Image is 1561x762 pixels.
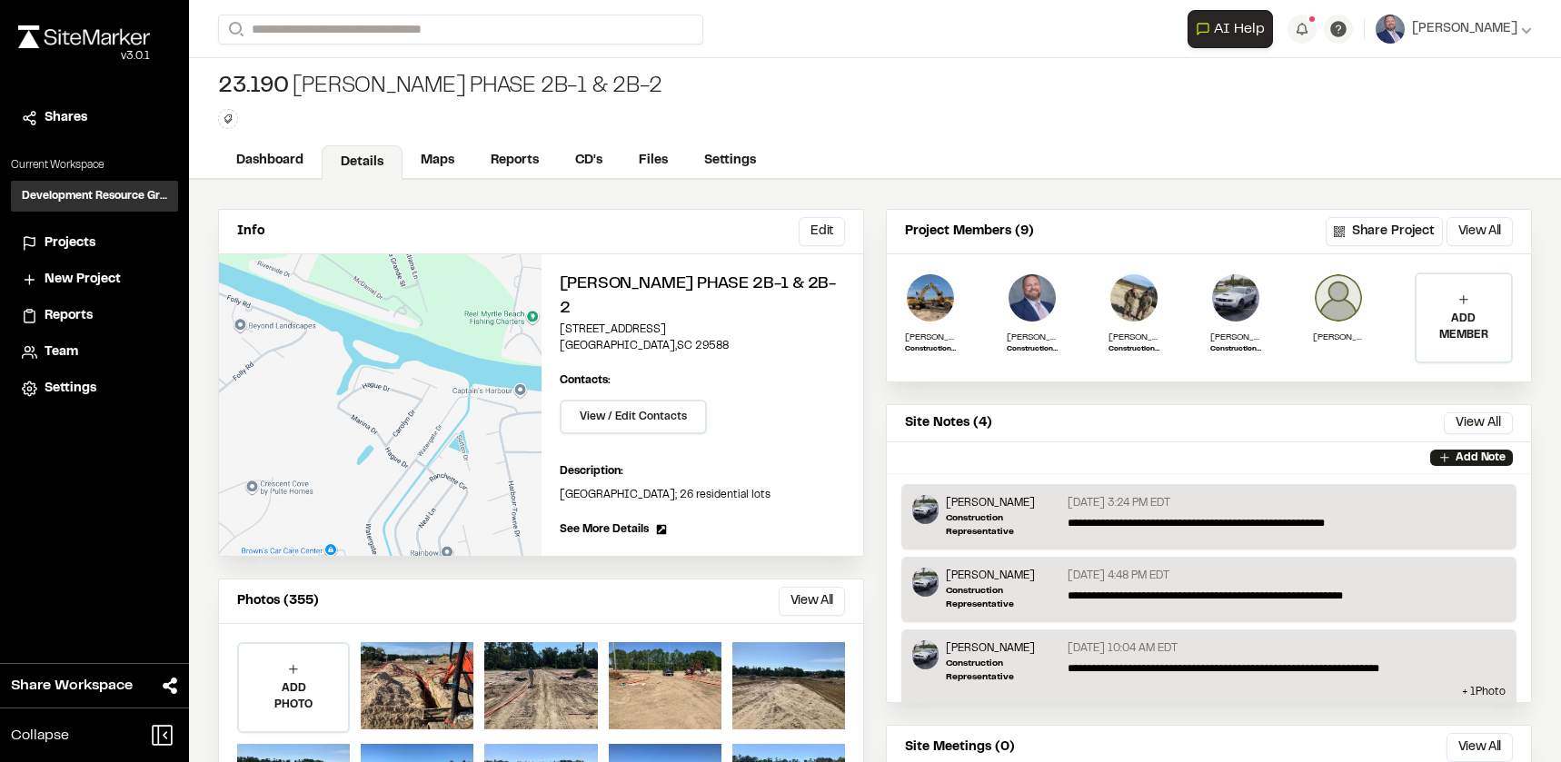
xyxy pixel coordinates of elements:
button: View All [1444,412,1513,434]
p: [PERSON_NAME] [946,640,1061,657]
span: Shares [45,108,87,128]
p: Construction Representative [905,344,956,355]
p: [PERSON_NAME] [946,495,1061,511]
p: [DATE] 4:48 PM EDT [1068,568,1169,584]
p: Photos (355) [237,591,319,611]
button: Open AI Assistant [1188,10,1273,48]
a: CD's [557,143,621,178]
p: [PERSON_NAME] [1313,331,1364,344]
p: [DATE] 3:24 PM EDT [1068,495,1170,511]
button: View All [1447,733,1513,762]
p: [PERSON_NAME] [1210,331,1261,344]
span: Settings [45,379,96,399]
img: Jake Rosiek [1007,272,1058,323]
span: See More Details [560,521,649,538]
button: View / Edit Contacts [560,400,707,434]
button: View All [779,587,845,616]
button: Edit Tags [218,109,238,129]
h3: Development Resource Group [22,188,167,204]
img: Misty Gutman [1313,272,1364,323]
img: Timothy Clark [912,640,939,669]
img: Timothy Clark [912,568,939,597]
p: Site Notes (4) [905,413,992,433]
span: 23.190 [218,73,289,102]
div: Open AI Assistant [1188,10,1280,48]
p: Site Meetings (0) [905,737,1015,757]
a: Settings [22,379,167,399]
p: [PERSON_NAME] [1007,331,1058,344]
button: Search [218,15,251,45]
img: Dillon Hackett [1109,272,1159,323]
div: Oh geez...please don't... [18,48,150,64]
a: Projects [22,233,167,253]
img: rebrand.png [18,25,150,48]
button: Share Project [1326,217,1443,246]
a: Details [322,145,403,180]
button: Edit [799,217,845,246]
span: New Project [45,270,121,290]
p: Construction Representative [1210,344,1261,355]
span: Team [45,342,78,362]
p: Construction Representative [946,584,1061,611]
img: Ross Edwards [905,272,956,323]
p: Contacts: [560,372,611,389]
button: View All [1447,217,1513,246]
a: Maps [403,143,472,178]
p: Construction Services Manager [1007,344,1058,355]
p: Description: [560,463,846,480]
span: [PERSON_NAME] [1412,19,1517,39]
a: Settings [686,143,774,178]
img: User [1376,15,1405,44]
a: Files [621,143,686,178]
a: Dashboard [218,143,322,178]
div: [PERSON_NAME] Phase 2B-1 & 2B-2 [218,73,662,102]
p: Info [237,222,264,242]
span: Reports [45,306,93,326]
a: New Project [22,270,167,290]
p: [PERSON_NAME] [946,568,1061,584]
p: [GEOGRAPHIC_DATA] , SC 29588 [560,338,846,354]
span: Projects [45,233,95,253]
img: Timothy Clark [912,495,939,524]
p: [PERSON_NAME] [1109,331,1159,344]
a: Shares [22,108,167,128]
span: AI Help [1214,18,1265,40]
p: Construction Representative [946,511,1061,539]
button: [PERSON_NAME] [1376,15,1532,44]
p: ADD MEMBER [1417,311,1511,343]
p: [STREET_ADDRESS] [560,322,846,338]
h2: [PERSON_NAME] Phase 2B-1 & 2B-2 [560,272,846,322]
span: Collapse [11,725,69,747]
span: Share Workspace [11,675,133,697]
p: Current Workspace [11,157,178,173]
p: + 1 Photo [912,684,1506,700]
p: Add Note [1456,450,1506,466]
a: Reports [22,306,167,326]
p: [PERSON_NAME] [905,331,956,344]
p: [GEOGRAPHIC_DATA]; 26 residential lots [560,487,846,503]
p: Project Members (9) [905,222,1034,242]
img: Timothy Clark [1210,272,1261,323]
p: Construction Rep. [1109,344,1159,355]
p: Construction Representative [946,657,1061,684]
a: Reports [472,143,557,178]
p: [DATE] 10:04 AM EDT [1068,640,1178,657]
p: ADD PHOTO [239,680,348,713]
a: Team [22,342,167,362]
